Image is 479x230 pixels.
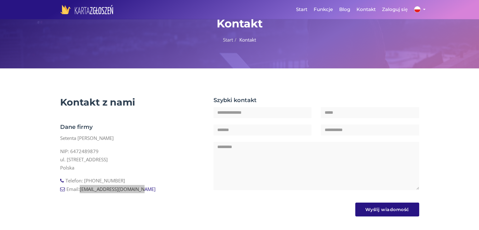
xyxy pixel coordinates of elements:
[60,17,419,30] h2: Kontakt
[60,164,204,172] li: Polska
[60,155,204,164] li: ul. [STREET_ADDRESS]
[60,124,204,131] h6: Dane firmy
[66,186,156,192] span: Email:
[60,134,204,142] p: Setenta [PERSON_NAME]
[60,176,204,185] li: Telefon: [PHONE_NUMBER]
[223,37,233,43] a: Start
[233,36,256,44] li: Kontakt
[80,186,156,192] a: [EMAIL_ADDRESS][DOMAIN_NAME]
[414,6,420,13] img: language pl
[60,147,204,155] li: NIP: 6472489879
[214,97,419,104] h6: Szybki kontakt
[60,97,204,108] h3: Kontakt z nami
[60,5,113,14] img: logo
[355,203,419,216] button: Wyślij wiadomość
